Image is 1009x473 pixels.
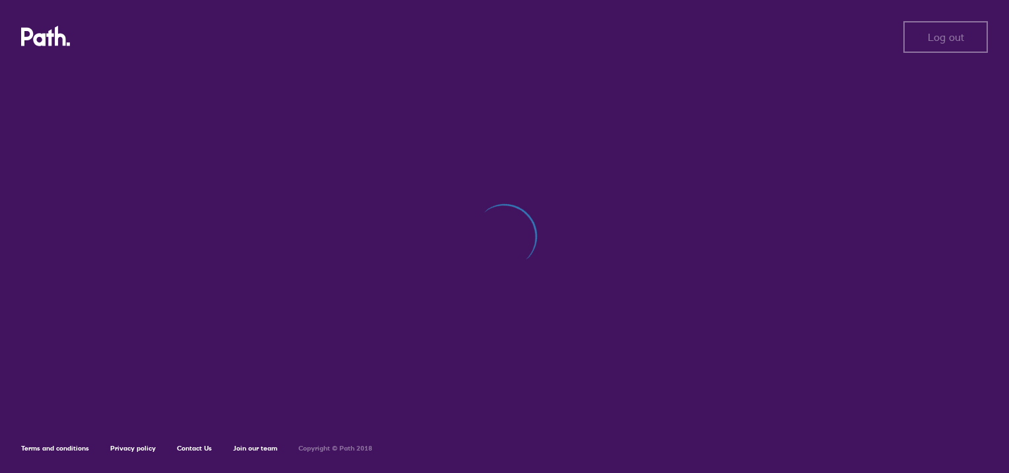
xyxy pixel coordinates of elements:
h6: Copyright © Path 2018 [298,445,372,453]
a: Join our team [233,444,277,453]
button: Log out [903,21,988,53]
a: Privacy policy [110,444,156,453]
a: Contact Us [177,444,212,453]
a: Terms and conditions [21,444,89,453]
span: Log out [928,31,964,43]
